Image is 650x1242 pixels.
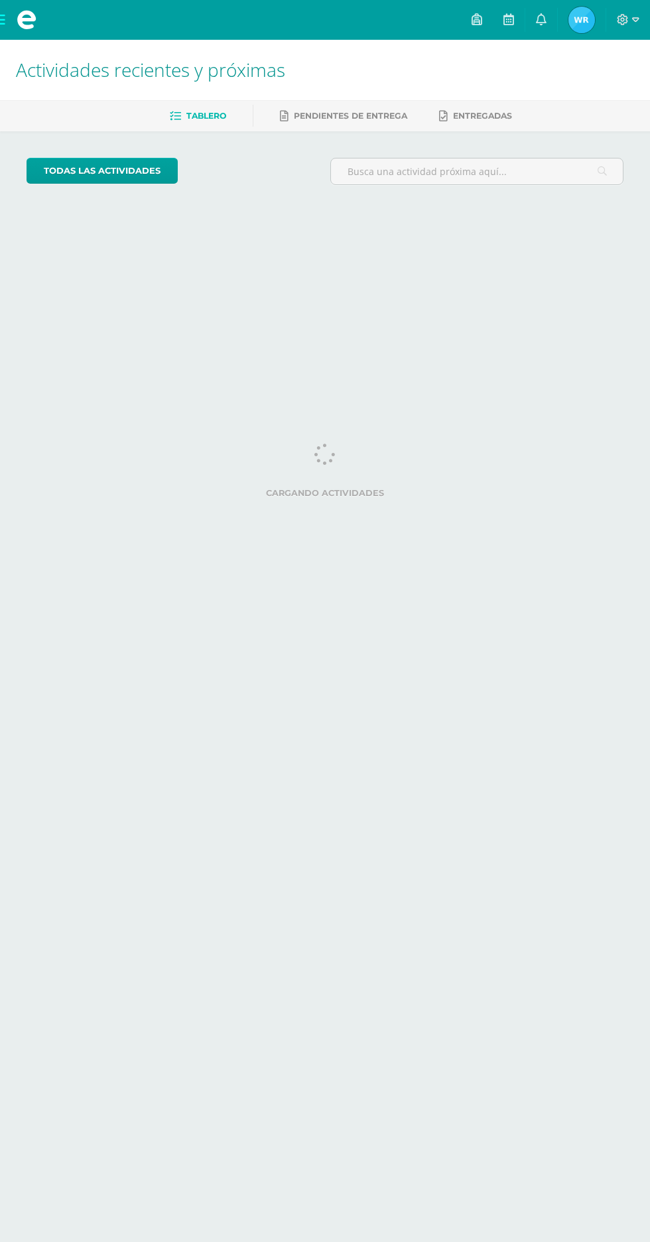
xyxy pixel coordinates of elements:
[280,105,407,127] a: Pendientes de entrega
[170,105,226,127] a: Tablero
[331,158,623,184] input: Busca una actividad próxima aquí...
[186,111,226,121] span: Tablero
[16,57,285,82] span: Actividades recientes y próximas
[453,111,512,121] span: Entregadas
[439,105,512,127] a: Entregadas
[568,7,595,33] img: fcfaa8a659a726b53afcd2a7f7de06ee.png
[294,111,407,121] span: Pendientes de entrega
[27,158,178,184] a: todas las Actividades
[27,488,623,498] label: Cargando actividades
